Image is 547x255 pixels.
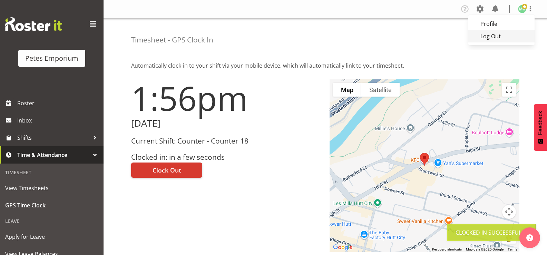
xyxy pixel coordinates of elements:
div: Clocked in Successfully [456,228,527,237]
span: Roster [17,98,100,108]
div: Petes Emporium [25,53,78,63]
span: Clock Out [153,166,181,175]
button: Keyboard shortcuts [432,247,462,252]
span: Map data ©2025 Google [466,247,504,251]
button: Show street map [333,83,361,97]
span: Time & Attendance [17,150,90,160]
h1: 1:56pm [131,79,321,117]
a: View Timesheets [2,179,102,197]
span: View Timesheets [5,183,98,193]
h3: Current Shift: Counter - Counter 18 [131,137,321,145]
h3: Clocked in: in a few seconds [131,153,321,161]
img: Google [331,243,354,252]
span: Feedback [537,111,544,135]
img: Rosterit website logo [5,17,62,31]
span: Shifts [17,133,90,143]
button: Clock Out [131,163,202,178]
a: Apply for Leave [2,228,102,245]
a: Terms (opens in new tab) [508,247,517,251]
button: Feedback - Show survey [534,104,547,151]
a: GPS Time Clock [2,197,102,214]
button: Map camera controls [502,205,516,219]
span: Apply for Leave [5,232,98,242]
img: help-xxl-2.png [526,234,533,241]
button: Toggle fullscreen view [502,83,516,97]
a: Open this area in Google Maps (opens a new window) [331,243,354,252]
span: GPS Time Clock [5,200,98,210]
h2: [DATE] [131,118,321,129]
div: Leave [2,214,102,228]
img: melanie-richardson713.jpg [518,5,526,13]
a: Profile [468,18,535,30]
h4: Timesheet - GPS Clock In [131,36,213,44]
a: Log Out [468,30,535,42]
button: Show satellite imagery [361,83,400,97]
span: Inbox [17,115,100,126]
p: Automatically clock-in to your shift via your mobile device, which will automatically link to you... [131,61,519,70]
div: Timesheet [2,165,102,179]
